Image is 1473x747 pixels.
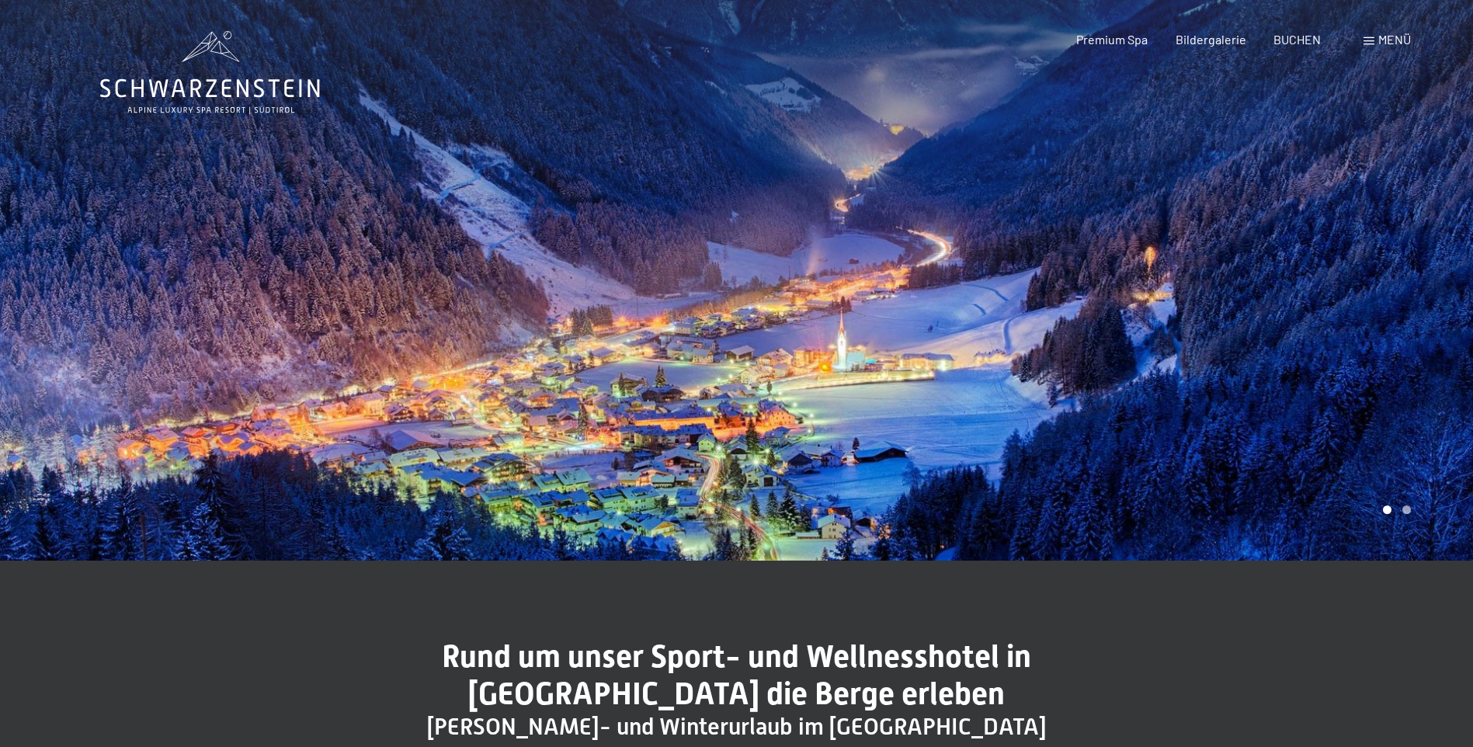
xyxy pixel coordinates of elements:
span: Rund um unser Sport- und Wellnesshotel in [GEOGRAPHIC_DATA] die Berge erleben [442,638,1031,712]
span: Menü [1378,32,1411,47]
span: [PERSON_NAME]- und Winterurlaub im [GEOGRAPHIC_DATA] [427,713,1047,740]
a: BUCHEN [1273,32,1321,47]
div: Carousel Page 1 (Current Slide) [1383,506,1391,514]
a: Premium Spa [1076,32,1148,47]
a: Bildergalerie [1176,32,1246,47]
div: Carousel Pagination [1377,506,1411,514]
div: Carousel Page 2 [1402,506,1411,514]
